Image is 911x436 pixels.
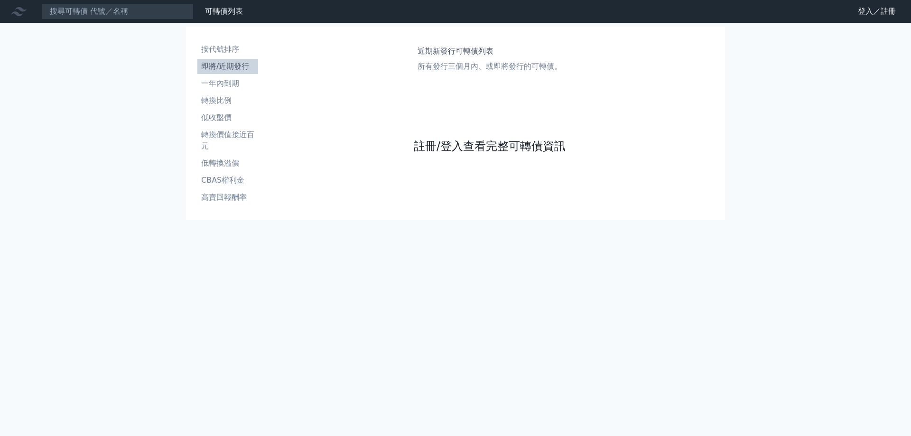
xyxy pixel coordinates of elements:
[197,95,258,106] li: 轉換比例
[197,59,258,74] a: 即將/近期發行
[197,127,258,154] a: 轉換價值接近百元
[197,175,258,186] li: CBAS權利金
[197,93,258,108] a: 轉換比例
[197,61,258,72] li: 即將/近期發行
[414,139,566,154] a: 註冊/登入查看完整可轉債資訊
[197,158,258,169] li: 低轉換溢價
[197,190,258,205] a: 高賣回報酬率
[205,7,243,16] a: 可轉債列表
[197,129,258,152] li: 轉換價值接近百元
[197,173,258,188] a: CBAS權利金
[418,61,562,72] p: 所有發行三個月內、或即將發行的可轉債。
[850,4,903,19] a: 登入／註冊
[197,112,258,123] li: 低收盤價
[42,3,194,19] input: 搜尋可轉債 代號／名稱
[197,156,258,171] a: 低轉換溢價
[197,192,258,203] li: 高賣回報酬率
[197,76,258,91] a: 一年內到期
[197,44,258,55] li: 按代號排序
[418,46,562,57] h1: 近期新發行可轉債列表
[197,78,258,89] li: 一年內到期
[197,110,258,125] a: 低收盤價
[197,42,258,57] a: 按代號排序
